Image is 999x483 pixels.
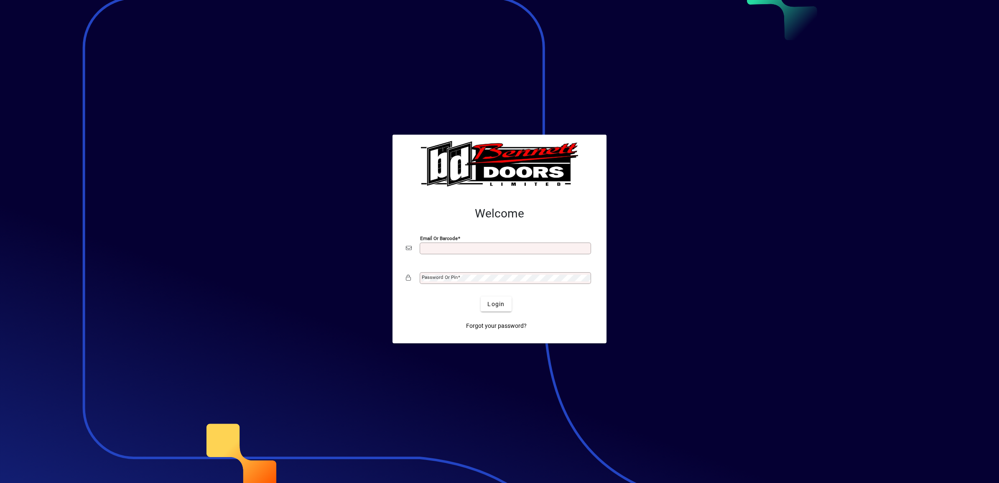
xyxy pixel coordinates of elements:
h2: Welcome [406,207,593,221]
span: Forgot your password? [466,322,527,330]
mat-label: Email or Barcode [420,235,458,241]
a: Forgot your password? [463,318,530,333]
span: Login [487,300,505,309]
button: Login [481,296,511,312]
mat-label: Password or Pin [422,274,458,280]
